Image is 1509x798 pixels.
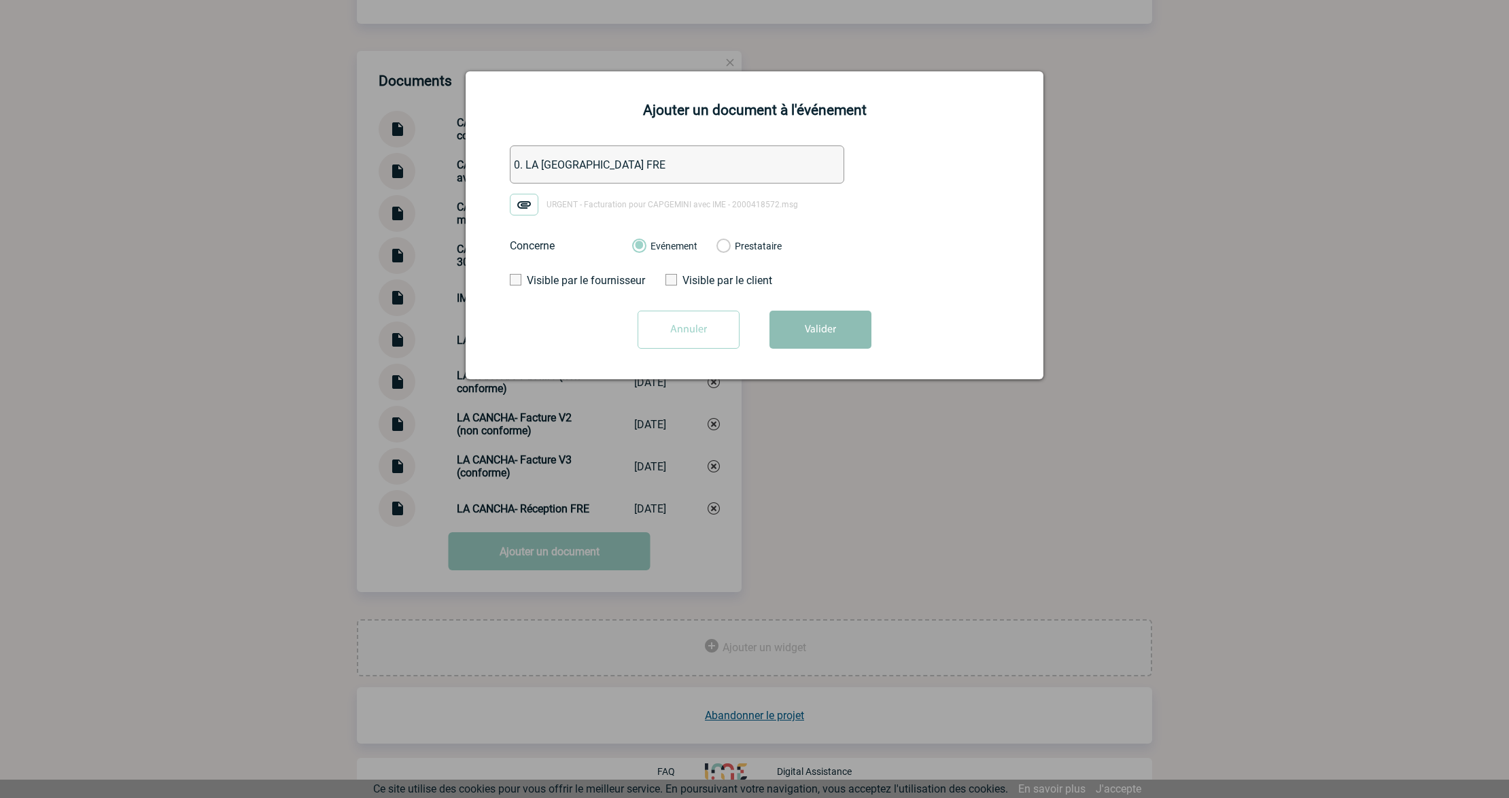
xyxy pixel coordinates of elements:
[665,274,791,287] label: Visible par le client
[547,200,798,209] span: URGENT - Facturation pour CAPGEMINI avec IME - 2000418572.msg
[510,239,619,252] label: Concerne
[632,241,645,253] label: Evénement
[716,241,729,253] label: Prestataire
[638,311,740,349] input: Annuler
[483,102,1026,118] h2: Ajouter un document à l'événement
[510,145,844,184] input: Désignation
[510,274,636,287] label: Visible par le fournisseur
[769,311,871,349] button: Valider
